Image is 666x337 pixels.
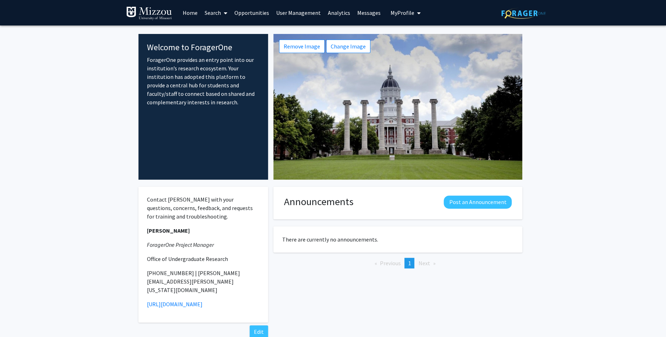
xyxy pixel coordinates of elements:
[179,0,201,25] a: Home
[147,241,214,248] em: ForagerOne Project Manager
[147,56,260,106] p: ForagerOne provides an entry point into our institution’s research ecosystem. Your institution ha...
[147,301,203,308] a: [URL][DOMAIN_NAME]
[273,0,324,25] a: User Management
[126,6,172,21] img: University of Missouri Logo
[147,269,260,294] p: [PHONE_NUMBER] | [PERSON_NAME][EMAIL_ADDRESS][PERSON_NAME][US_STATE][DOMAIN_NAME]
[147,227,190,234] strong: [PERSON_NAME]
[273,34,522,180] img: Cover Image
[147,255,260,263] p: Office of Undergraduate Research
[324,0,354,25] a: Analytics
[418,260,430,267] span: Next
[284,196,353,208] h1: Announcements
[391,9,414,16] span: My Profile
[231,0,273,25] a: Opportunities
[201,0,231,25] a: Search
[380,260,400,267] span: Previous
[282,235,513,244] p: There are currently no announcements.
[354,0,384,25] a: Messages
[279,40,325,53] button: Remove Image
[408,260,411,267] span: 1
[501,8,546,19] img: ForagerOne Logo
[326,40,370,53] button: Change Image
[5,305,30,332] iframe: Chat
[147,195,260,221] p: Contact [PERSON_NAME] with your questions, concerns, feedback, and requests for training and trou...
[147,42,260,53] h4: Welcome to ForagerOne
[273,258,522,268] ul: Pagination
[444,196,512,209] button: Post an Announcement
